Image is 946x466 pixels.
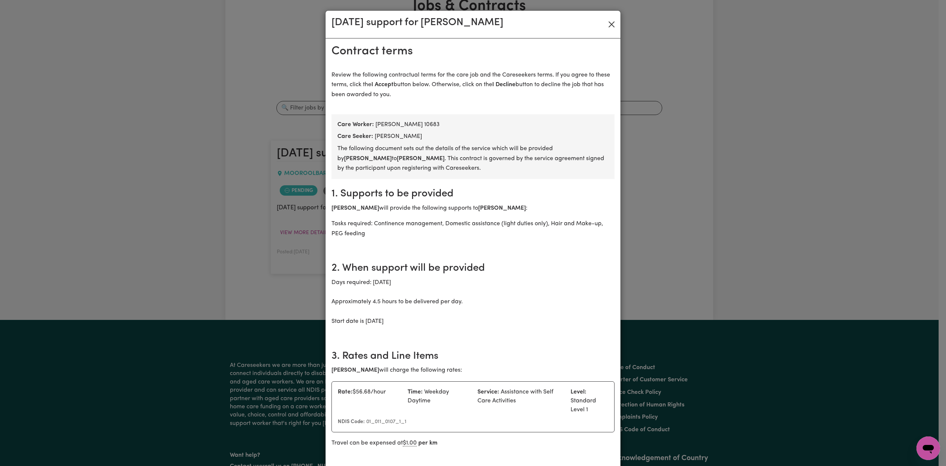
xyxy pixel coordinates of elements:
h2: 3. Rates and Line Items [331,350,615,363]
b: [PERSON_NAME] [331,367,379,373]
strong: Rate: [338,389,353,395]
small: 01_011_0107_1_1 [338,419,406,425]
b: Care Seeker: [337,134,373,139]
h3: [DATE] support for [PERSON_NAME] [331,17,503,29]
p: will provide the following supports to : [331,203,615,213]
div: [PERSON_NAME] 10683 [337,120,609,129]
strong: I Decline [492,82,515,88]
div: Weekday Daytime [403,388,473,414]
b: Care Worker: [337,122,374,128]
div: [PERSON_NAME] [337,132,609,141]
b: [PERSON_NAME] [344,156,392,162]
div: Assistance with Self Care Activities [473,388,566,414]
button: Close [606,18,617,30]
h2: 1. Supports to be provided [331,188,615,200]
p: Tasks required: Continence management, Domestic assistance (light duties only), Hair and Make-up,... [331,219,615,239]
b: [PERSON_NAME] [331,205,379,211]
strong: I Accept [371,82,394,88]
p: The following document sets out the details of the service which will be provided by to . This co... [337,144,609,173]
p: Review the following contractual terms for the care job and the Careseekers terms. If you agree t... [331,70,615,99]
b: [PERSON_NAME] [478,205,526,211]
h2: Contract terms [331,44,615,58]
p: Days required: [DATE] Approximately 4.5 hours to be delivered per day. Start date is [DATE] [331,278,615,327]
strong: Service: [477,389,499,395]
div: Standard Level 1 [566,388,613,414]
b: [PERSON_NAME] [397,156,445,162]
span: $ 1.00 [403,440,417,446]
div: $ 56.68 /hour [333,388,403,414]
iframe: Button to launch messaging window [916,436,940,460]
strong: Time: [408,389,423,395]
p: Travel can be expensed at [331,438,615,448]
b: per km [418,440,438,446]
strong: NDIS Code: [338,419,365,425]
strong: Level: [571,389,586,395]
p: will charge the following rates: [331,365,615,375]
h2: 2. When support will be provided [331,262,615,275]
